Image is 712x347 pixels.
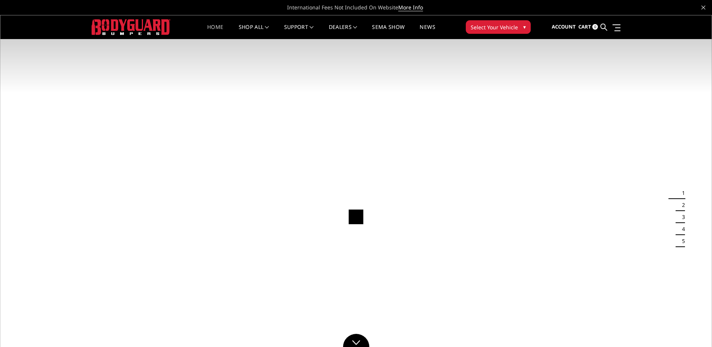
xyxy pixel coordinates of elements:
span: ▾ [523,23,526,31]
img: BODYGUARD BUMPERS [92,19,170,35]
a: Dealers [329,24,357,39]
a: Click to Down [343,334,369,347]
button: 4 of 5 [677,223,685,235]
a: Cart 0 [578,17,598,37]
button: 5 of 5 [677,235,685,247]
a: shop all [239,24,269,39]
button: Select Your Vehicle [466,20,531,34]
a: Home [207,24,223,39]
span: Account [552,23,576,30]
a: Support [284,24,314,39]
button: 2 of 5 [677,199,685,211]
span: Select Your Vehicle [471,23,518,31]
a: News [420,24,435,39]
a: SEMA Show [372,24,405,39]
span: Cart [578,23,591,30]
button: 3 of 5 [677,211,685,223]
button: 1 of 5 [677,187,685,199]
span: 0 [592,24,598,30]
a: More Info [398,4,423,11]
a: Account [552,17,576,37]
